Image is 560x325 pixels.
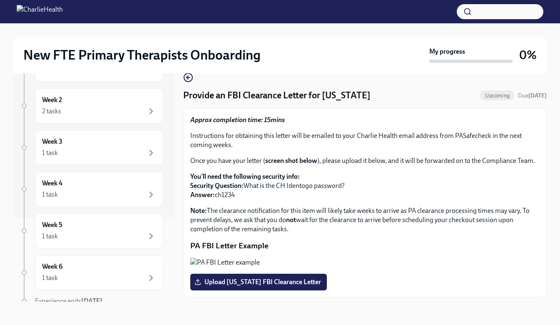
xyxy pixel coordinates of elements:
[286,216,296,224] strong: not
[429,47,465,56] strong: My progress
[20,172,163,207] a: Week 41 task
[42,190,58,199] div: 1 task
[42,232,58,241] div: 1 task
[196,278,321,286] span: Upload [US_STATE] FBI Clearance Letter
[265,157,317,165] strong: screen shot below
[20,130,163,165] a: Week 31 task
[190,172,540,200] p: What is the CH Identogo password? ch1234
[190,206,540,234] p: The clearance notification for this item will likely take weeks to arrive as PA clearance process...
[190,172,300,180] strong: You'll need the following security info:
[23,47,261,63] h2: New FTE Primary Therapists Onboarding
[42,220,62,230] h6: Week 5
[519,47,537,62] h3: 0%
[190,131,540,150] p: Instructions for obtaining this letter will be emailed to your Charlie Health email address from ...
[20,88,163,123] a: Week 22 tasks
[42,262,62,271] h6: Week 6
[35,297,102,305] span: Experience ends
[518,92,547,100] span: October 23rd, 2025 10:00
[190,207,207,215] strong: Note:
[42,179,62,188] h6: Week 4
[190,156,540,165] p: Once you have your letter ( ), please upload it below, and it will be forwarded on to the Complia...
[183,89,371,102] h4: Provide an FBI Clearance Letter for [US_STATE]
[190,258,540,267] button: Zoom image
[17,5,63,18] img: CharlieHealth
[42,273,58,282] div: 1 task
[81,297,102,305] strong: [DATE]
[190,240,540,251] p: PA FBI Letter Example
[42,107,61,116] div: 2 tasks
[190,182,244,190] strong: Security Question:
[42,137,62,146] h6: Week 3
[190,191,215,199] strong: Answer:
[518,92,547,99] span: Due
[20,255,163,290] a: Week 61 task
[42,95,62,105] h6: Week 2
[528,92,547,99] strong: [DATE]
[42,148,58,157] div: 1 task
[480,92,515,99] span: Upcoming
[20,213,163,248] a: Week 51 task
[190,116,285,124] strong: Approx completion time: 15mins
[190,274,327,290] label: Upload [US_STATE] FBI Clearance Letter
